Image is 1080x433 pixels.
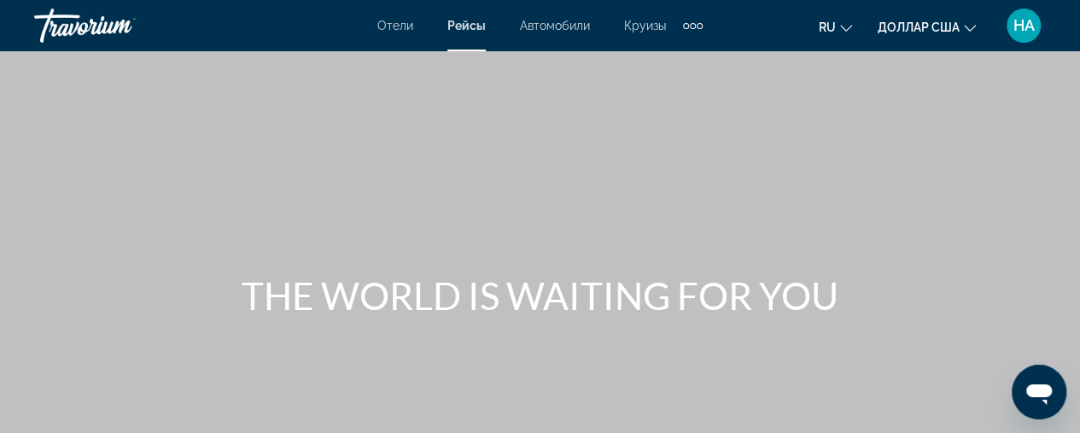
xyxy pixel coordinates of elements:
h1: THE WORLD IS WAITING FOR YOU [220,273,861,318]
button: Меню пользователя [1001,8,1046,44]
font: ru [819,20,836,34]
button: Изменить язык [819,15,852,39]
a: Автомобили [520,19,590,32]
font: НА [1013,16,1035,34]
a: Круизы [624,19,666,32]
iframe: Кнопка для запуска будет доступна [1012,365,1066,419]
a: Рейсы [447,19,486,32]
a: Травориум [34,3,205,48]
font: доллар США [878,20,960,34]
button: Дополнительные элементы навигации [683,12,703,39]
button: Изменить валюту [878,15,976,39]
a: Отели [377,19,413,32]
